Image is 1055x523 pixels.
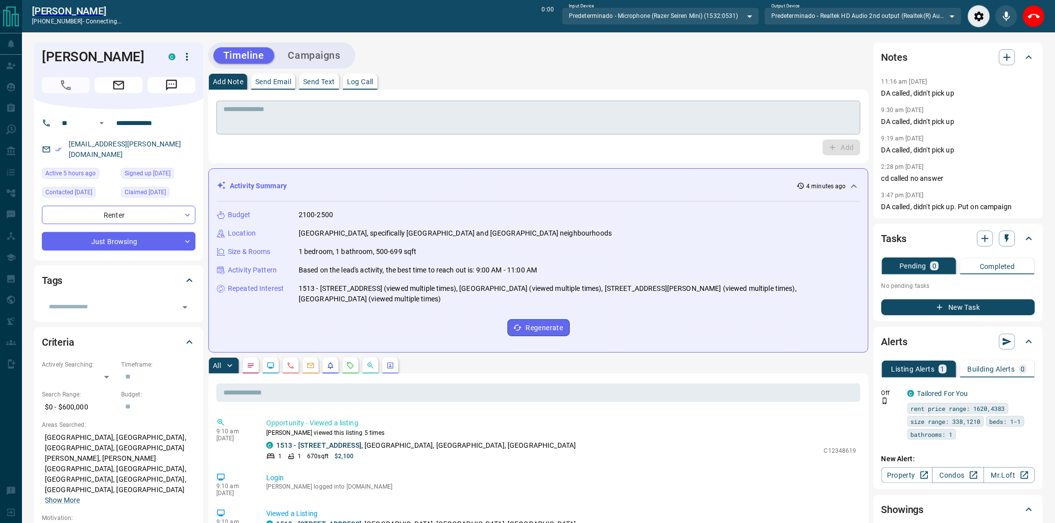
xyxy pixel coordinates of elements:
[347,362,354,370] svg: Requests
[881,397,888,404] svg: Push Notification Only
[69,140,181,158] a: [EMAIL_ADDRESS][PERSON_NAME][DOMAIN_NAME]
[32,17,122,26] p: [PHONE_NUMBER] -
[899,262,926,269] p: Pending
[121,187,195,201] div: Thu Jul 02 2020
[42,268,195,292] div: Tags
[213,47,274,64] button: Timeline
[327,362,335,370] svg: Listing Alerts
[42,399,116,415] p: $0 - $600,000
[881,334,907,350] h2: Alerts
[228,210,251,220] p: Budget
[881,299,1035,315] button: New Task
[881,117,1035,127] p: DA called, didn't pick up
[255,78,291,85] p: Send Email
[42,232,195,251] div: Just Browsing
[932,262,936,269] p: 0
[228,247,271,257] p: Size & Rooms
[881,231,906,247] h2: Tasks
[299,265,537,275] p: Based on the lead's activity, the best time to reach out is: 9:00 AM - 11:00 AM
[968,5,990,27] div: Audio Settings
[42,49,154,65] h1: [PERSON_NAME]
[216,483,251,490] p: 9:10 am
[881,454,1035,464] p: New Alert:
[216,428,251,435] p: 9:10 am
[1023,5,1045,27] div: End Call
[881,278,1035,293] p: No pending tasks
[990,416,1021,426] span: beds: 1-1
[881,107,924,114] p: 9:30 am [DATE]
[42,514,195,523] p: Motivation:
[907,390,914,397] div: condos.ca
[42,272,62,288] h2: Tags
[1021,366,1025,373] p: 0
[278,452,282,461] p: 1
[42,330,195,354] div: Criteria
[278,47,351,64] button: Campaigns
[247,362,255,370] svg: Notes
[42,429,195,509] p: [GEOGRAPHIC_DATA], [GEOGRAPHIC_DATA], [GEOGRAPHIC_DATA], [GEOGRAPHIC_DATA][PERSON_NAME], [PERSON_...
[228,265,277,275] p: Activity Pattern
[881,173,1035,184] p: cd called no answer
[148,77,195,93] span: Message
[42,360,116,369] p: Actively Searching:
[299,283,860,304] p: 1513 - [STREET_ADDRESS] (viewed multiple times), [GEOGRAPHIC_DATA] (viewed multiple times), [STRE...
[228,228,256,239] p: Location
[984,467,1035,483] a: Mr.Loft
[266,428,857,437] p: [PERSON_NAME] viewed this listing 5 times
[125,168,171,178] span: Signed up [DATE]
[299,247,417,257] p: 1 bedroom, 1 bathroom, 500-699 sqft
[169,53,176,60] div: condos.ca
[121,168,195,182] div: Thu Jul 02 2020
[216,435,251,442] p: [DATE]
[42,206,195,224] div: Renter
[303,78,335,85] p: Send Text
[307,452,329,461] p: 670 sqft
[764,7,962,24] div: Predeterminado - Realtek HD Audio 2nd output (Realtek(R) Audio)
[213,362,221,369] p: All
[178,300,192,314] button: Open
[307,362,315,370] svg: Emails
[42,77,90,93] span: Call
[881,192,924,199] p: 3:47 pm [DATE]
[542,5,554,27] p: 0:00
[881,202,1035,212] p: DA called, didn't pick up. Put on campaign
[881,502,924,518] h2: Showings
[96,117,108,129] button: Open
[941,366,945,373] p: 1
[42,390,116,399] p: Search Range:
[125,187,166,197] span: Claimed [DATE]
[266,509,857,519] p: Viewed a Listing
[771,3,800,9] label: Output Device
[266,442,273,449] div: condos.ca
[932,467,984,483] a: Condos
[267,362,275,370] svg: Lead Browsing Activity
[228,283,284,294] p: Repeated Interest
[881,467,933,483] a: Property
[881,498,1035,522] div: Showings
[32,5,122,17] a: [PERSON_NAME]
[45,187,92,197] span: Contacted [DATE]
[299,210,333,220] p: 2100-2500
[562,7,759,24] div: Predeterminado - Microphone (Razer Seiren Mini) (1532:0531)
[881,227,1035,251] div: Tasks
[42,334,74,350] h2: Criteria
[911,416,981,426] span: size range: 338,1210
[995,5,1018,27] div: Mute
[386,362,394,370] svg: Agent Actions
[86,18,122,25] span: connecting...
[911,403,1005,413] span: rent price range: 1620,4383
[287,362,295,370] svg: Calls
[980,263,1015,270] p: Completed
[891,366,935,373] p: Listing Alerts
[881,330,1035,354] div: Alerts
[968,366,1015,373] p: Building Alerts
[266,483,857,490] p: [PERSON_NAME] logged into [DOMAIN_NAME]
[881,163,924,170] p: 2:28 pm [DATE]
[881,88,1035,99] p: DA called, didn't pick up
[881,49,907,65] h2: Notes
[121,360,195,369] p: Timeframe:
[881,145,1035,155] p: DA called, didn't pick up
[508,319,570,336] button: Regenerate
[569,3,594,9] label: Input Device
